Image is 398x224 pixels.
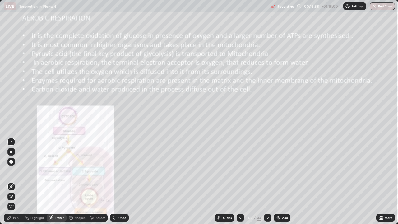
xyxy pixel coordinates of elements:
div: Add [282,216,288,219]
div: 44 [257,215,261,221]
img: recording.375f2c34.svg [271,4,275,9]
div: Select [96,216,105,219]
p: Settings [351,5,363,8]
button: End Class [370,2,395,10]
div: Pen [13,216,19,219]
div: Undo [118,216,126,219]
p: LIVE [6,4,14,9]
div: Highlight [30,216,44,219]
p: Respiration in Plants 4 [18,4,56,9]
img: end-class-cross [372,4,377,9]
span: Erase all [8,205,15,208]
div: Eraser [55,216,64,219]
div: More [385,216,392,219]
div: / [254,216,256,220]
img: class-settings-icons [345,4,350,9]
div: Slides [223,216,232,219]
p: Recording [277,4,294,9]
div: Shapes [75,216,85,219]
div: 18 [247,216,253,220]
img: add-slide-button [276,215,281,220]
